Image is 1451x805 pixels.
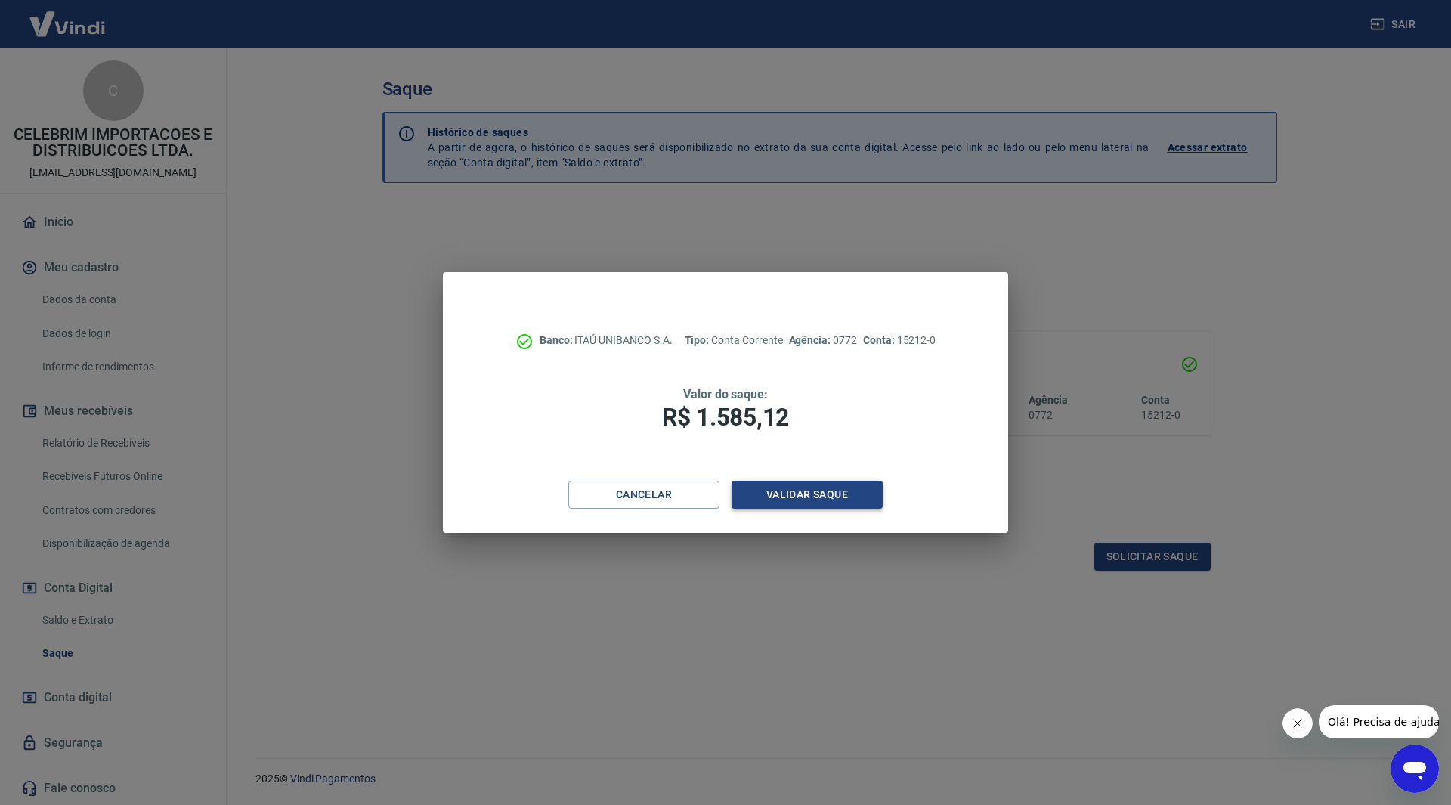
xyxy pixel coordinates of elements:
[789,333,857,348] p: 0772
[685,334,712,346] span: Tipo:
[1391,745,1439,793] iframe: Botão para abrir a janela de mensagens
[662,403,789,432] span: R$ 1.585,12
[540,334,575,346] span: Banco:
[540,333,673,348] p: ITAÚ UNIBANCO S.A.
[685,333,783,348] p: Conta Corrente
[732,481,883,509] button: Validar saque
[1282,708,1313,738] iframe: Fechar mensagem
[568,481,719,509] button: Cancelar
[789,334,834,346] span: Agência:
[683,387,768,401] span: Valor do saque:
[863,333,936,348] p: 15212-0
[1319,705,1439,738] iframe: Mensagem da empresa
[9,11,127,23] span: Olá! Precisa de ajuda?
[863,334,897,346] span: Conta:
